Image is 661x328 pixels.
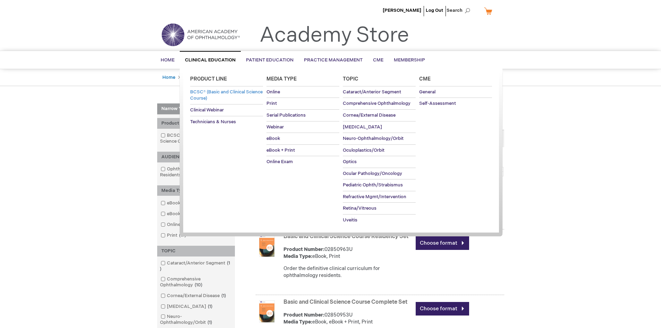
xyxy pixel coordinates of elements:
[343,89,401,95] span: Cataract/Anterior Segment
[159,200,192,207] a: eBook17
[266,89,280,95] span: Online
[193,282,204,288] span: 10
[343,124,382,130] span: [MEDICAL_DATA]
[383,8,421,13] a: [PERSON_NAME]
[185,57,236,63] span: Clinical Education
[256,235,278,257] img: Basic and Clinical Science Course Residency Set
[283,253,312,259] strong: Media Type:
[343,112,396,118] span: Cornea/External Disease
[304,57,363,63] span: Practice Management
[159,313,233,326] a: Neuro-Ophthalmology/Orbit1
[159,293,229,299] a: Cornea/External Disease1
[159,303,215,310] a: [MEDICAL_DATA]1
[220,293,228,298] span: 1
[283,312,324,318] strong: Product Number:
[394,57,425,63] span: Membership
[416,302,469,316] a: Choose format
[159,260,233,272] a: Cataract/Anterior Segment1
[260,23,409,48] a: Academy Store
[256,300,278,322] img: Basic and Clinical Science Course Complete Set
[419,89,435,95] span: General
[343,217,357,223] span: Uveitis
[283,233,408,240] a: Basic and Clinical Science Course Residency Set
[159,232,189,239] a: Print17
[426,8,443,13] a: Log Out
[159,221,189,228] a: Online1
[266,124,284,130] span: Webinar
[343,148,384,153] span: Oculoplastics/Orbit
[283,246,412,260] div: 02850963U eBook, Print
[157,118,235,129] div: Product Line
[190,119,236,125] span: Technicians & Nurses
[283,312,412,326] div: 02850953U eBook, eBook + Print, Print
[266,76,297,82] span: Media Type
[283,246,324,252] strong: Product Number:
[343,205,376,211] span: Retina/Vitreous
[266,136,280,141] span: eBook
[343,76,358,82] span: Topic
[159,276,233,288] a: Comprehensive Ophthalmology10
[416,236,469,250] a: Choose format
[343,159,357,165] span: Optics
[283,299,407,305] a: Basic and Clinical Science Course Complete Set
[162,75,175,80] a: Home
[157,185,235,196] div: Media Type
[157,103,235,115] strong: Narrow Your Choices
[343,136,404,141] span: Neuro-Ophthalmology/Orbit
[157,246,235,256] div: TOPIC
[160,260,230,272] span: 1
[266,148,295,153] span: eBook + Print
[419,76,431,82] span: Cme
[246,57,294,63] span: Patient Education
[157,152,235,162] div: AUDIENCE
[283,265,412,279] div: Order the definitive clinical curriculum for ophthalmology residents.
[283,319,312,325] strong: Media Type:
[343,194,406,200] span: Refractive Mgmt/Intervention
[343,101,410,106] span: Comprehensive Ophthalmology
[266,101,277,106] span: Print
[206,304,214,309] span: 1
[419,101,456,106] span: Self-Assessment
[190,76,227,82] span: Product Line
[447,3,473,17] span: Search
[343,171,402,176] span: Ocular Pathology/Oncology
[266,159,293,165] span: Online Exam
[177,233,188,238] span: 17
[159,166,233,178] a: Ophthalmologists & Residents18
[373,57,383,63] span: CME
[206,320,214,325] span: 1
[343,182,403,188] span: Pediatric Ophth/Strabismus
[159,211,207,217] a: eBook + Print14
[190,89,263,101] span: BCSC® (Basic and Clinical Science Course)
[190,107,224,113] span: Clinical Webinar
[161,57,175,63] span: Home
[159,132,233,145] a: BCSC® (Basic and Clinical Science Course)18
[266,112,306,118] span: Serial Publications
